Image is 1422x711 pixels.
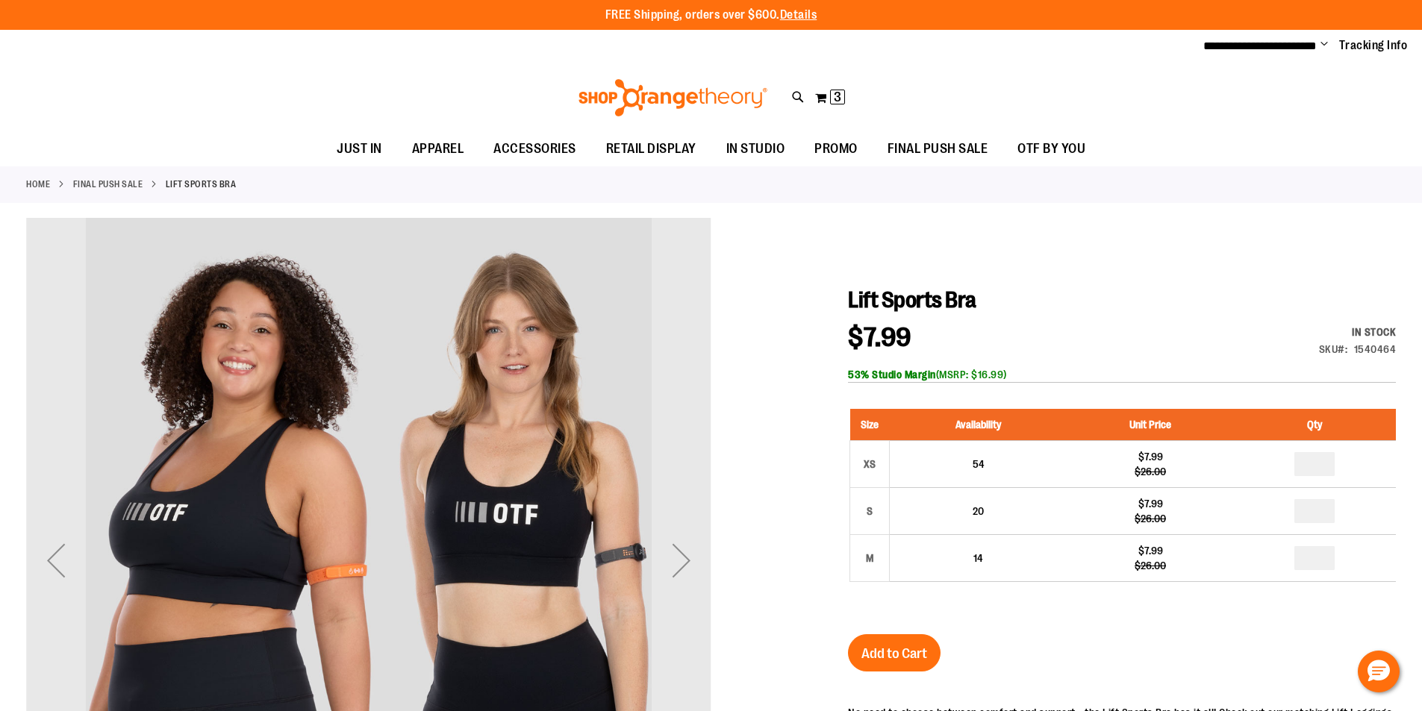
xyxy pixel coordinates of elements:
[1074,543,1226,558] div: $7.99
[1319,343,1348,355] strong: SKU
[848,369,936,380] b: 53% Studio Margin
[73,178,143,191] a: FINAL PUSH SALE
[780,8,817,22] a: Details
[478,132,591,166] a: ACCESSORIES
[322,132,397,166] a: JUST IN
[848,322,911,353] span: $7.99
[397,132,479,166] a: APPAREL
[888,132,988,166] span: FINAL PUSH SALE
[873,132,1003,166] a: FINAL PUSH SALE
[726,132,785,166] span: IN STUDIO
[834,90,841,104] span: 3
[1002,132,1100,166] a: OTF BY YOU
[848,367,1396,382] div: (MSRP: $16.99)
[1074,496,1226,511] div: $7.99
[814,132,858,166] span: PROMO
[1017,132,1085,166] span: OTF BY YOU
[799,132,873,166] a: PROMO
[848,287,976,313] span: Lift Sports Bra
[605,7,817,24] p: FREE Shipping, orders over $600.
[1319,325,1397,339] div: In stock
[973,505,984,517] span: 20
[1339,37,1408,54] a: Tracking Info
[576,79,770,116] img: Shop Orangetheory
[1358,651,1400,692] button: Hello, have a question? Let’s chat.
[973,458,985,470] span: 54
[711,132,800,166] a: IN STUDIO
[1234,409,1396,441] th: Qty
[850,409,890,441] th: Size
[848,634,941,671] button: Add to Cart
[1354,342,1397,357] div: 1540464
[1320,38,1328,53] button: Account menu
[1319,325,1397,339] div: Availability
[166,178,237,191] strong: Lift Sports Bra
[591,132,711,166] a: RETAIL DISPLAY
[858,500,881,522] div: S
[1074,511,1226,526] div: $26.00
[973,552,983,564] span: 14
[1074,449,1226,464] div: $7.99
[606,132,696,166] span: RETAIL DISPLAY
[861,645,927,662] span: Add to Cart
[1074,464,1226,479] div: $26.00
[858,453,881,475] div: XS
[890,409,1067,441] th: Availability
[26,178,50,191] a: Home
[858,547,881,569] div: M
[412,132,464,166] span: APPAREL
[1067,409,1233,441] th: Unit Price
[337,132,382,166] span: JUST IN
[1074,558,1226,573] div: $26.00
[493,132,576,166] span: ACCESSORIES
